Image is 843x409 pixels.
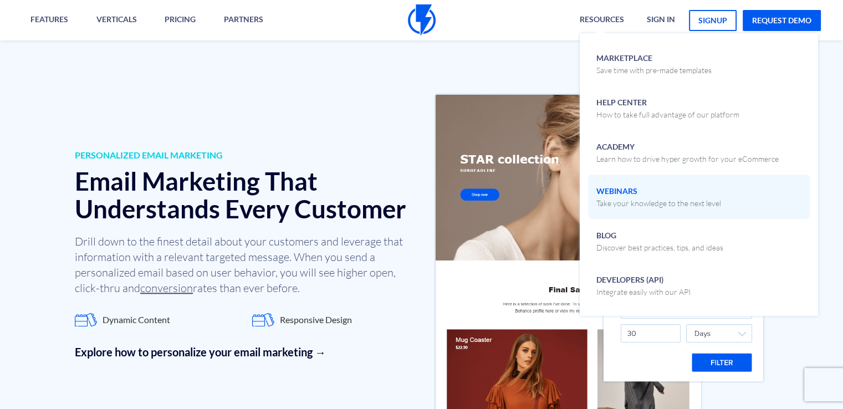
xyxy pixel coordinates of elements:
[103,314,170,326] span: Dynamic Content
[596,183,721,209] span: Webinars
[743,10,821,31] a: request demo
[140,281,193,295] u: conversion
[596,139,779,165] span: Academy
[596,227,723,253] span: Blog
[596,287,691,298] p: Integrate easily with our API
[75,344,413,360] a: Explore how to personalize your email marketing →
[280,314,352,326] span: Responsive Design
[596,242,723,253] p: Discover best practices, tips, and ideas
[75,234,407,296] p: Drill down to the finest detail about your customers and leverage that information with a relevan...
[596,154,779,165] p: Learn how to drive hyper growth for your eCommerce
[75,167,413,223] h2: Email Marketing That Understands Every Customer
[596,50,712,76] span: Marketplace
[596,65,712,76] p: Save time with pre-made templates
[588,175,810,219] a: WebinarsTake your knowledge to the next level
[596,94,739,120] span: Help Center
[75,149,413,162] span: PERSONALIZED EMAIL MARKETING
[596,198,721,209] p: Take your knowledge to the next level
[588,219,810,263] a: BlogDiscover best practices, tips, and ideas
[596,272,691,298] span: Developers (API)
[588,130,810,175] a: AcademyLearn how to drive hyper growth for your eCommerce
[588,263,810,308] a: Developers (API)Integrate easily with our API
[689,10,737,31] a: signup
[588,86,810,130] a: Help CenterHow to take full advantage of our platform
[588,42,810,86] a: MarketplaceSave time with pre-made templates
[596,109,739,120] p: How to take full advantage of our platform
